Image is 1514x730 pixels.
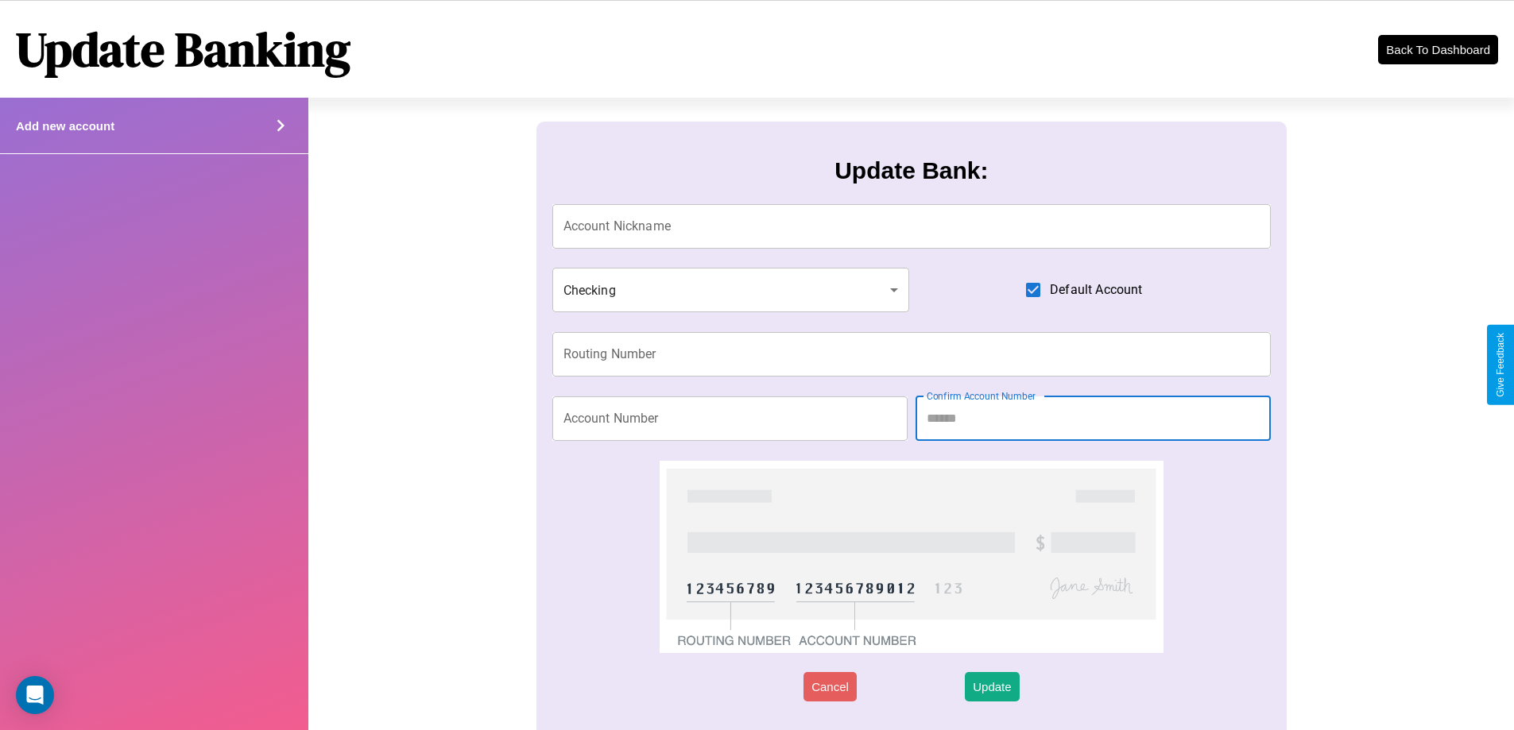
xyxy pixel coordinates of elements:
[965,672,1019,701] button: Update
[1378,35,1498,64] button: Back To Dashboard
[834,157,988,184] h3: Update Bank:
[1495,333,1506,397] div: Give Feedback
[927,389,1036,403] label: Confirm Account Number
[16,119,114,133] h4: Add new account
[16,676,54,714] div: Open Intercom Messenger
[803,672,857,701] button: Cancel
[16,17,350,82] h1: Update Banking
[660,461,1163,653] img: check
[1050,280,1142,299] span: Default Account
[552,268,910,312] div: Checking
